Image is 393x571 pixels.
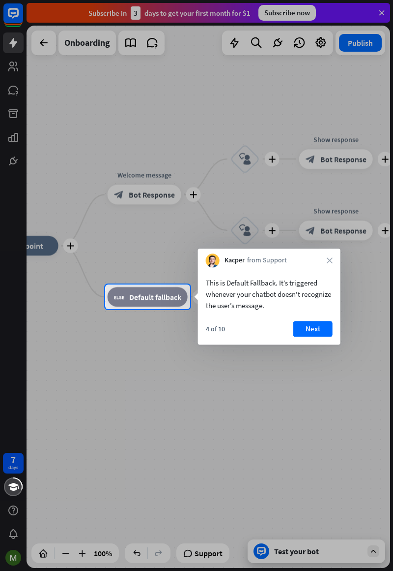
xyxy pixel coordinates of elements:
[8,4,37,33] button: Open LiveChat chat widget
[129,292,181,302] span: Default fallback
[206,277,333,311] div: This is Default Fallback. It’s triggered whenever your chatbot doesn't recognize the user’s message.
[293,321,333,337] button: Next
[247,256,287,266] span: from Support
[114,292,124,302] i: block_fallback
[327,257,333,263] i: close
[225,256,245,266] span: Kacper
[206,324,225,333] div: 4 of 10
